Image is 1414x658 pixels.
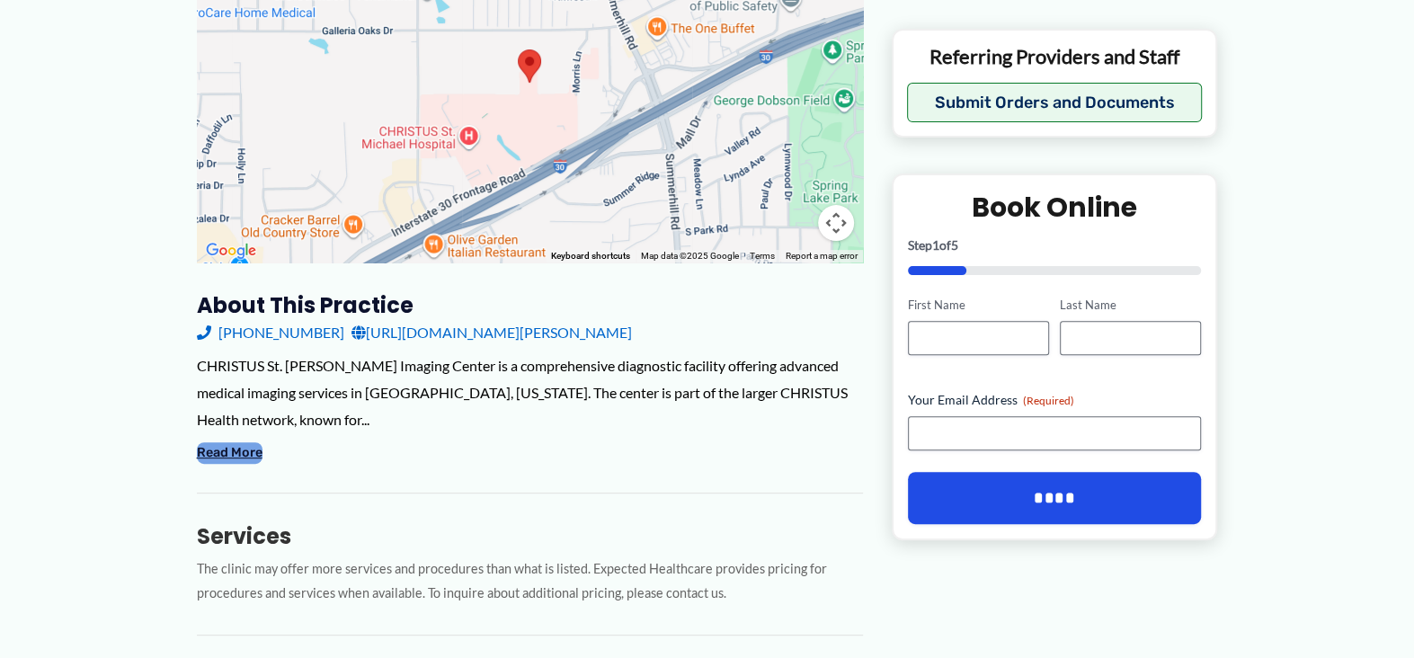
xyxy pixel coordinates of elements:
button: Submit Orders and Documents [907,84,1203,123]
span: Map data ©2025 Google [641,251,739,261]
label: Your Email Address [908,391,1202,409]
a: [URL][DOMAIN_NAME][PERSON_NAME] [351,319,632,346]
p: The clinic may offer more services and procedures than what is listed. Expected Healthcare provid... [197,557,863,606]
h3: Services [197,522,863,550]
div: CHRISTUS St. [PERSON_NAME] Imaging Center is a comprehensive diagnostic facility offering advance... [197,352,863,432]
a: Terms (opens in new tab) [750,251,775,261]
h2: Book Online [908,191,1202,226]
p: Referring Providers and Staff [907,44,1203,70]
label: First Name [908,298,1049,315]
span: 1 [932,238,939,253]
label: Last Name [1060,298,1201,315]
span: 5 [951,238,958,253]
a: Open this area in Google Maps (opens a new window) [201,239,261,262]
img: Google [201,239,261,262]
button: Read More [197,442,262,464]
a: Report a map error [786,251,858,261]
button: Map camera controls [818,205,854,241]
button: Keyboard shortcuts [551,250,630,262]
p: Step of [908,240,1202,253]
h3: About this practice [197,291,863,319]
a: [PHONE_NUMBER] [197,319,344,346]
span: (Required) [1023,394,1074,407]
